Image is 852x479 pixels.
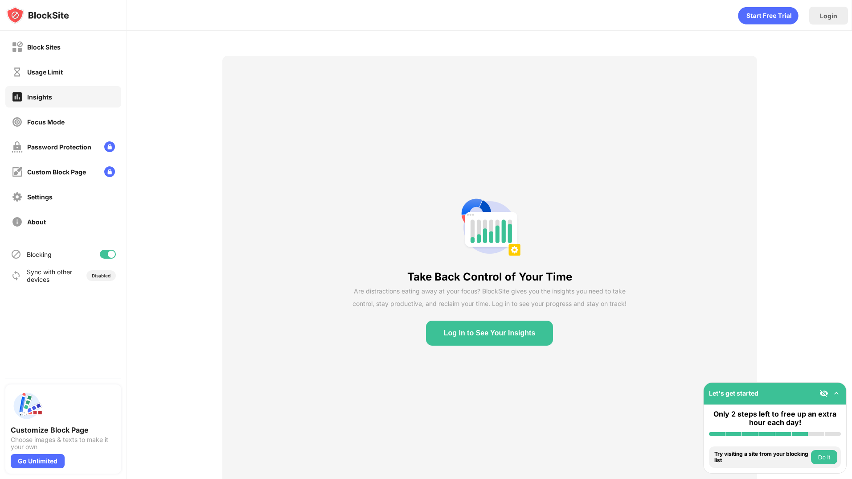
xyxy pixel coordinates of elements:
[11,270,21,281] img: sync-icon.svg
[11,436,116,450] div: Choose images & texts to make it your own
[12,141,23,153] img: password-protection-off.svg
[27,218,46,226] div: About
[11,425,116,434] div: Customize Block Page
[832,389,841,398] img: omni-setup-toggle.svg
[820,12,837,20] div: Login
[12,216,23,227] img: about-off.svg
[92,273,111,278] div: Disabled
[458,195,522,260] img: insights-non-login-state.png
[819,389,828,398] img: eye-not-visible.svg
[709,389,758,397] div: Let's get started
[27,193,53,201] div: Settings
[6,6,69,24] img: logo-blocksite.svg
[426,321,553,346] button: Log In to See Your Insights
[27,268,73,283] div: Sync with other devices
[11,390,43,422] img: push-custom-page.svg
[709,410,841,427] div: Only 2 steps left to free up an extra hour each day!
[27,143,91,151] div: Password Protection
[714,451,809,464] div: Try visiting a site from your blocking list
[27,251,52,258] div: Blocking
[352,285,627,310] div: Are distractions eating away at your focus? BlockSite gives you the insights you need to take con...
[12,166,23,178] img: customize-block-page-off.svg
[12,191,23,202] img: settings-off.svg
[811,450,837,464] button: Do it
[27,168,86,176] div: Custom Block Page
[12,41,23,53] img: block-off.svg
[27,93,52,101] div: Insights
[12,116,23,128] img: focus-off.svg
[27,43,61,51] div: Block Sites
[12,66,23,78] img: time-usage-off.svg
[407,270,572,283] div: Take Back Control of Your Time
[27,68,63,76] div: Usage Limit
[11,249,21,260] img: blocking-icon.svg
[11,454,65,468] div: Go Unlimited
[738,7,799,25] div: animation
[104,141,115,152] img: lock-menu.svg
[27,118,65,126] div: Focus Mode
[104,166,115,177] img: lock-menu.svg
[12,91,23,103] img: insights-on.svg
